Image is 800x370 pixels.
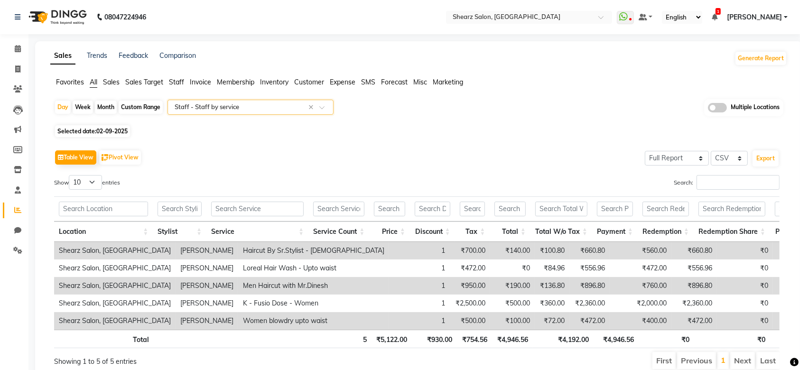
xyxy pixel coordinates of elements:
td: [PERSON_NAME] [176,277,238,295]
td: [PERSON_NAME] [176,295,238,312]
td: ₹0 [490,259,535,277]
td: 1 [389,259,450,277]
input: Search Total W/o Tax [535,202,587,216]
a: Sales [50,47,75,65]
td: Shearz Salon, [GEOGRAPHIC_DATA] [54,259,176,277]
td: 1 [389,295,450,312]
td: ₹760.00 [610,277,671,295]
td: 1 [389,312,450,330]
td: ₹896.80 [569,277,610,295]
input: Search Total [494,202,526,216]
td: ₹472.00 [610,259,671,277]
a: 1 [712,13,717,21]
td: ₹400.00 [610,312,671,330]
span: All [90,78,97,86]
th: Total [54,330,154,348]
td: ₹472.00 [569,312,610,330]
button: Export [753,150,779,166]
td: ₹472.00 [671,312,717,330]
td: 1 [389,277,450,295]
td: ₹500.00 [490,295,535,312]
input: Search Service [211,202,304,216]
img: pivot.png [102,154,109,161]
label: Show entries [54,175,120,190]
td: ₹0 [717,259,773,277]
td: ₹500.00 [450,312,490,330]
th: Payment: activate to sort column ascending [592,222,638,242]
th: Discount: activate to sort column ascending [410,222,455,242]
span: Sales [103,78,120,86]
span: Inventory [260,78,288,86]
span: SMS [361,78,375,86]
td: ₹84.96 [535,259,569,277]
td: ₹140.00 [490,242,535,259]
td: ₹700.00 [450,242,490,259]
td: [PERSON_NAME] [176,312,238,330]
span: Sales Target [125,78,163,86]
td: ₹2,500.00 [450,295,490,312]
td: ₹72.00 [535,312,569,330]
td: ₹2,360.00 [569,295,610,312]
input: Search Price [374,202,405,216]
b: 08047224946 [104,4,146,30]
div: Showing 1 to 5 of 5 entries [54,351,348,367]
input: Search Stylist [158,202,202,216]
span: Membership [217,78,254,86]
div: Day [55,101,71,114]
a: 1 [721,355,726,365]
a: Comparison [159,51,196,60]
td: Shearz Salon, [GEOGRAPHIC_DATA] [54,295,176,312]
td: K - Fusio Dose - Women [238,295,389,312]
span: [PERSON_NAME] [727,12,782,22]
span: Clear all [308,102,316,112]
input: Search Redemption [642,202,689,216]
th: Redemption: activate to sort column ascending [638,222,694,242]
span: Customer [294,78,324,86]
input: Search Discount [415,202,450,216]
span: Invoice [190,78,211,86]
th: Service: activate to sort column ascending [206,222,308,242]
td: Loreal Hair Wash - Upto waist [238,259,389,277]
th: Total W/o Tax: activate to sort column ascending [530,222,592,242]
button: Table View [55,150,96,165]
input: Search Tax [460,202,485,216]
span: 1 [716,8,721,15]
td: Haircut By Sr.Stylist - [DEMOGRAPHIC_DATA] [238,242,389,259]
th: Redemption Share: activate to sort column ascending [694,222,770,242]
label: Search: [674,175,780,190]
button: Generate Report [735,52,786,65]
td: ₹100.00 [490,312,535,330]
th: 5 [311,330,372,348]
td: Men Haircut with Mr.Dinesh [238,277,389,295]
td: ₹556.96 [569,259,610,277]
td: Women blowdry upto waist [238,312,389,330]
td: ₹896.80 [671,277,717,295]
th: Total: activate to sort column ascending [490,222,530,242]
td: ₹560.00 [610,242,671,259]
td: ₹2,000.00 [610,295,671,312]
td: ₹0 [717,277,773,295]
input: Search Redemption Share [698,202,765,216]
span: Selected date: [55,125,130,137]
select: Showentries [69,175,102,190]
input: Search: [697,175,780,190]
th: ₹0 [694,330,770,348]
td: ₹360.00 [535,295,569,312]
th: ₹0 [639,330,695,348]
input: Search Payment [597,202,633,216]
th: Price: activate to sort column ascending [369,222,410,242]
span: Staff [169,78,184,86]
span: Forecast [381,78,408,86]
th: Service Count: activate to sort column ascending [308,222,369,242]
th: Stylist: activate to sort column ascending [153,222,206,242]
td: ₹660.80 [671,242,717,259]
span: 02-09-2025 [96,128,128,135]
span: Marketing [433,78,463,86]
td: ₹100.80 [535,242,569,259]
th: ₹4,946.56 [492,330,533,348]
td: Shearz Salon, [GEOGRAPHIC_DATA] [54,242,176,259]
th: ₹4,946.56 [594,330,639,348]
div: Month [95,101,117,114]
td: [PERSON_NAME] [176,259,238,277]
div: Week [73,101,93,114]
